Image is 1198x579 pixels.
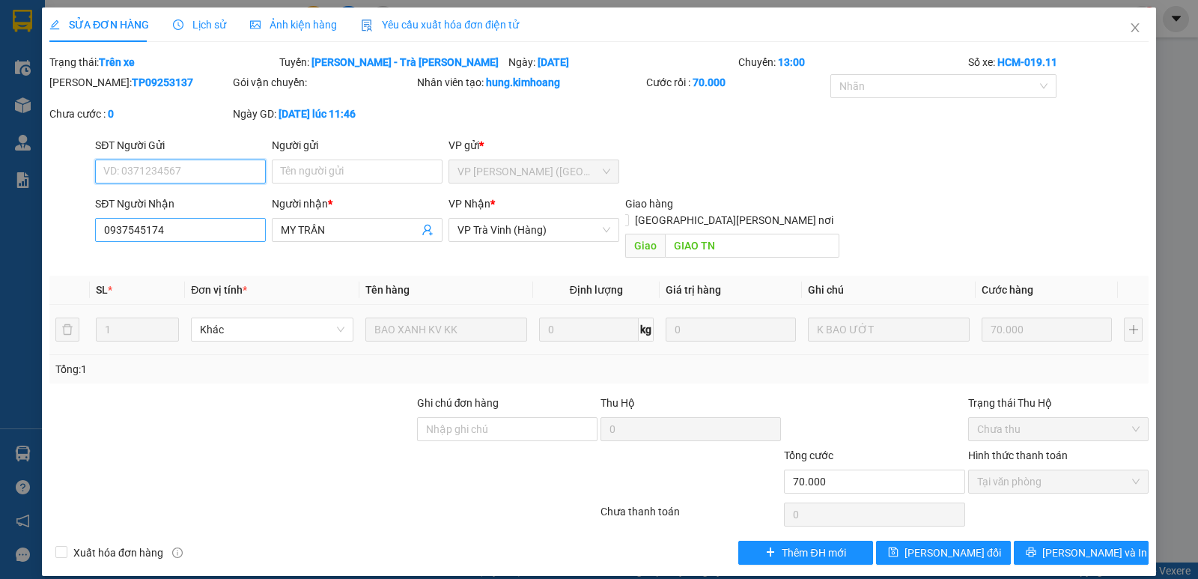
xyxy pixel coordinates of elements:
[997,56,1057,68] b: HCM-019.11
[665,234,840,258] input: Dọc đường
[80,67,120,81] span: TRANG
[278,54,508,70] div: Tuyến:
[50,8,174,22] strong: BIÊN NHẬN GỬI HÀNG
[55,318,79,342] button: delete
[48,54,278,70] div: Trạng thái:
[765,547,776,559] span: plus
[365,284,410,296] span: Tên hàng
[250,19,337,31] span: Ảnh kiện hàng
[361,19,519,31] span: Yêu cầu xuất hóa đơn điện tử
[49,19,149,31] span: SỬA ĐƠN HÀNG
[600,397,635,409] span: Thu Hộ
[272,195,443,212] div: Người nhận
[968,395,1149,411] div: Trạng thái Thu Hộ
[629,212,839,228] span: [GEOGRAPHIC_DATA][PERSON_NAME] nơi
[570,284,623,296] span: Định lượng
[457,160,610,183] span: VP Trần Phú (Hàng)
[967,54,1150,70] div: Số xe:
[172,548,183,558] span: info-circle
[888,547,898,559] span: save
[6,67,120,81] span: 0763874489 -
[272,137,443,154] div: Người gửi
[968,449,1068,461] label: Hình thức thanh toán
[666,318,796,342] input: 0
[6,50,219,64] p: NHẬN:
[646,74,827,91] div: Cước rồi :
[99,56,135,68] b: Trên xe
[802,276,976,305] th: Ghi chú
[449,137,619,154] div: VP gửi
[365,318,527,342] input: VD: Bàn, Ghế
[361,19,373,31] img: icon
[1129,22,1141,34] span: close
[738,541,873,565] button: plusThêm ĐH mới
[42,50,150,64] span: VP [PERSON_NAME]
[132,76,193,88] b: TP09253137
[311,56,499,68] b: [PERSON_NAME] - Trà [PERSON_NAME]
[95,137,266,154] div: SĐT Người Gửi
[31,29,127,43] span: Bến xe Miền Tây -
[982,284,1033,296] span: Cước hàng
[417,74,644,91] div: Nhân viên tạo:
[55,361,463,378] div: Tổng: 1
[36,83,126,97] span: MAI PHỐP
[1124,318,1143,342] button: plus
[417,417,598,441] input: Ghi chú đơn hàng
[233,106,413,122] div: Ngày GD:
[49,19,60,30] span: edit
[977,418,1140,440] span: Chưa thu
[449,198,490,210] span: VP Nhận
[507,54,737,70] div: Ngày:
[457,219,610,241] span: VP Trà Vinh (Hàng)
[599,503,782,530] div: Chưa thanh toán
[1026,547,1036,559] span: printer
[279,108,356,120] b: [DATE] lúc 11:46
[250,19,261,30] span: picture
[625,234,665,258] span: Giao
[200,318,344,341] span: Khác
[49,74,230,91] div: [PERSON_NAME]:
[486,76,560,88] b: hung.kimhoang
[1014,541,1149,565] button: printer[PERSON_NAME] và In
[6,83,126,97] span: GIAO:
[93,83,126,97] span: BXMT
[108,108,114,120] b: 0
[422,224,434,236] span: user-add
[96,284,108,296] span: SL
[1042,545,1147,561] span: [PERSON_NAME] và In
[67,545,169,561] span: Xuất hóa đơn hàng
[666,284,721,296] span: Giá trị hàng
[982,318,1112,342] input: 0
[6,29,219,43] p: GỬI:
[191,284,247,296] span: Đơn vị tính
[693,76,726,88] b: 70.000
[173,19,226,31] span: Lịch sử
[808,318,970,342] input: Ghi Chú
[737,54,967,70] div: Chuyến:
[233,74,413,91] div: Gói vận chuyển:
[49,106,230,122] div: Chưa cước :
[904,545,1001,561] span: [PERSON_NAME] đổi
[538,56,569,68] b: [DATE]
[625,198,673,210] span: Giao hàng
[876,541,1011,565] button: save[PERSON_NAME] đổi
[782,545,845,561] span: Thêm ĐH mới
[417,397,499,409] label: Ghi chú đơn hàng
[778,56,805,68] b: 13:00
[639,318,654,342] span: kg
[67,103,75,120] span: 0
[173,19,183,30] span: clock-circle
[977,470,1140,493] span: Tại văn phòng
[4,103,63,120] span: Cước rồi:
[784,449,833,461] span: Tổng cước
[95,195,266,212] div: SĐT Người Nhận
[1114,7,1156,49] button: Close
